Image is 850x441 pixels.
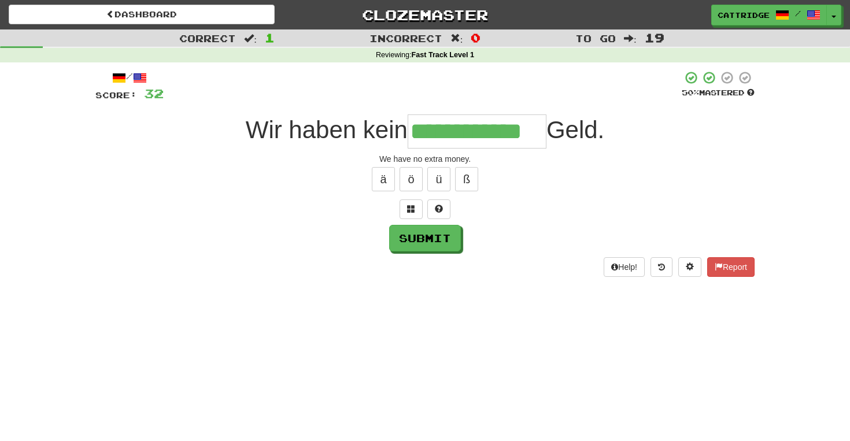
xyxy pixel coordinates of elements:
span: : [244,34,257,43]
button: ü [427,167,450,191]
button: Switch sentence to multiple choice alt+p [400,199,423,219]
span: : [624,34,637,43]
span: Geld. [546,116,604,143]
span: 50 % [682,88,699,97]
span: : [450,34,463,43]
span: Incorrect [369,32,442,44]
strong: Fast Track Level 1 [412,51,475,59]
span: Correct [179,32,236,44]
button: Help! [604,257,645,277]
div: / [95,71,164,85]
span: To go [575,32,616,44]
span: cattridge [718,10,770,20]
span: / [795,9,801,17]
span: 32 [144,86,164,101]
span: Score: [95,90,137,100]
a: cattridge / [711,5,827,25]
div: We have no extra money. [95,153,755,165]
span: 0 [471,31,481,45]
button: Submit [389,225,461,251]
span: 1 [265,31,275,45]
button: ä [372,167,395,191]
span: Wir haben kein [246,116,408,143]
button: ß [455,167,478,191]
span: 19 [645,31,664,45]
div: Mastered [682,88,755,98]
a: Clozemaster [292,5,558,25]
a: Dashboard [9,5,275,24]
button: Single letter hint - you only get 1 per sentence and score half the points! alt+h [427,199,450,219]
button: Round history (alt+y) [651,257,672,277]
button: ö [400,167,423,191]
button: Report [707,257,755,277]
